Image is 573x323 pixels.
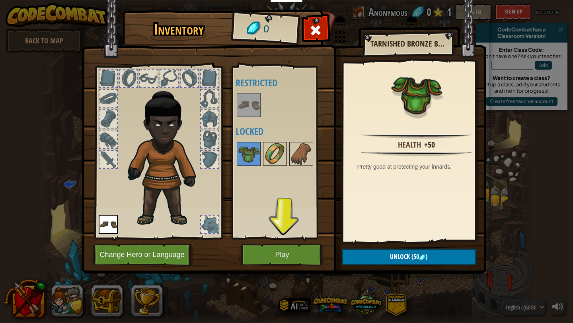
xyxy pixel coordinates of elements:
[264,143,286,165] img: portrait.png
[238,143,260,165] img: portrait.png
[263,22,269,37] span: 0
[236,78,335,88] h4: Restricted
[99,215,118,234] img: portrait.png
[361,134,472,139] img: hr.png
[357,163,480,171] div: Pretty good at protecting your innards.
[238,94,260,116] img: portrait.png
[398,139,421,151] div: Health
[425,252,427,261] span: )
[236,126,335,136] h4: Locked
[410,252,419,261] span: (50
[390,252,410,261] span: Unlock
[419,254,425,261] img: gem.png
[391,68,442,120] img: portrait.png
[361,151,472,156] img: hr.png
[125,81,210,228] img: champion_hair.png
[128,21,230,38] h1: Inventory
[370,39,445,48] h2: Tarnished Bronze Breastplate
[290,143,312,165] img: portrait.png
[241,244,324,266] button: Play
[424,139,435,151] div: +50
[93,244,194,266] button: Change Hero or Language
[342,249,476,265] button: Unlock(50)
